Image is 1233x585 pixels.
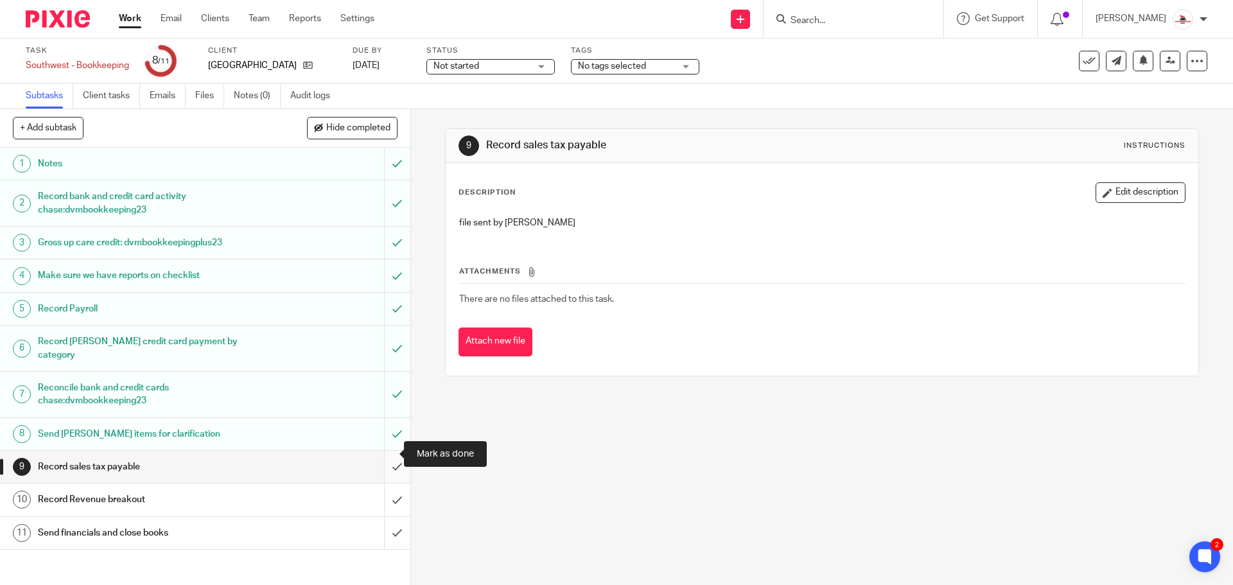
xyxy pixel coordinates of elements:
a: Settings [340,12,374,25]
h1: Send [PERSON_NAME] items for clarification [38,424,260,444]
a: Work [119,12,141,25]
img: Pixie [26,10,90,28]
div: 11 [13,524,31,542]
span: There are no files attached to this task. [459,295,614,304]
div: 9 [459,135,479,156]
h1: Notes [38,154,260,173]
a: Notes (0) [234,83,281,109]
label: Task [26,46,129,56]
label: Status [426,46,555,56]
span: Get Support [975,14,1024,23]
div: Instructions [1124,141,1185,151]
p: [GEOGRAPHIC_DATA] [208,59,297,72]
div: 5 [13,300,31,318]
a: Files [195,83,224,109]
h1: Record [PERSON_NAME] credit card payment by category [38,332,260,365]
a: Subtasks [26,83,73,109]
h1: Record Payroll [38,299,260,319]
input: Search [789,15,905,27]
a: Email [161,12,182,25]
button: Hide completed [307,117,398,139]
div: 3 [13,234,31,252]
span: [DATE] [353,61,380,70]
a: Team [249,12,270,25]
label: Due by [353,46,410,56]
label: Tags [571,46,699,56]
div: 2 [1211,538,1223,551]
a: Clients [201,12,229,25]
h1: Record Revenue breakout [38,490,260,509]
div: 4 [13,267,31,285]
div: 10 [13,491,31,509]
h1: Gross up care credit: dvmbookkeepingplus23 [38,233,260,252]
h1: Record sales tax payable [38,457,260,476]
h1: Reconcile bank and credit cards chase:dvmbookkeeping23 [38,378,260,411]
h1: Make sure we have reports on checklist [38,266,260,285]
h1: Record sales tax payable [486,139,850,152]
p: Description [459,188,516,198]
p: file sent by [PERSON_NAME] [459,216,1184,229]
div: 7 [13,385,31,403]
div: 9 [13,458,31,476]
div: Southwest - Bookkeeping [26,59,129,72]
span: Attachments [459,268,521,275]
label: Client [208,46,337,56]
button: Attach new file [459,327,532,356]
span: Hide completed [326,123,390,134]
small: /11 [158,58,170,65]
button: Edit description [1096,182,1185,203]
a: Emails [150,83,186,109]
h1: Send financials and close books [38,523,260,543]
img: EtsyProfilePhoto.jpg [1173,9,1193,30]
a: Reports [289,12,321,25]
h1: Record bank and credit card activity chase:dvmbookkeeping23 [38,187,260,220]
div: 8 [13,425,31,443]
div: 8 [152,53,170,68]
button: + Add subtask [13,117,83,139]
a: Client tasks [83,83,140,109]
span: No tags selected [578,62,646,71]
div: 2 [13,195,31,213]
span: Not started [433,62,479,71]
a: Audit logs [290,83,340,109]
div: 6 [13,340,31,358]
p: [PERSON_NAME] [1096,12,1166,25]
div: 1 [13,155,31,173]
